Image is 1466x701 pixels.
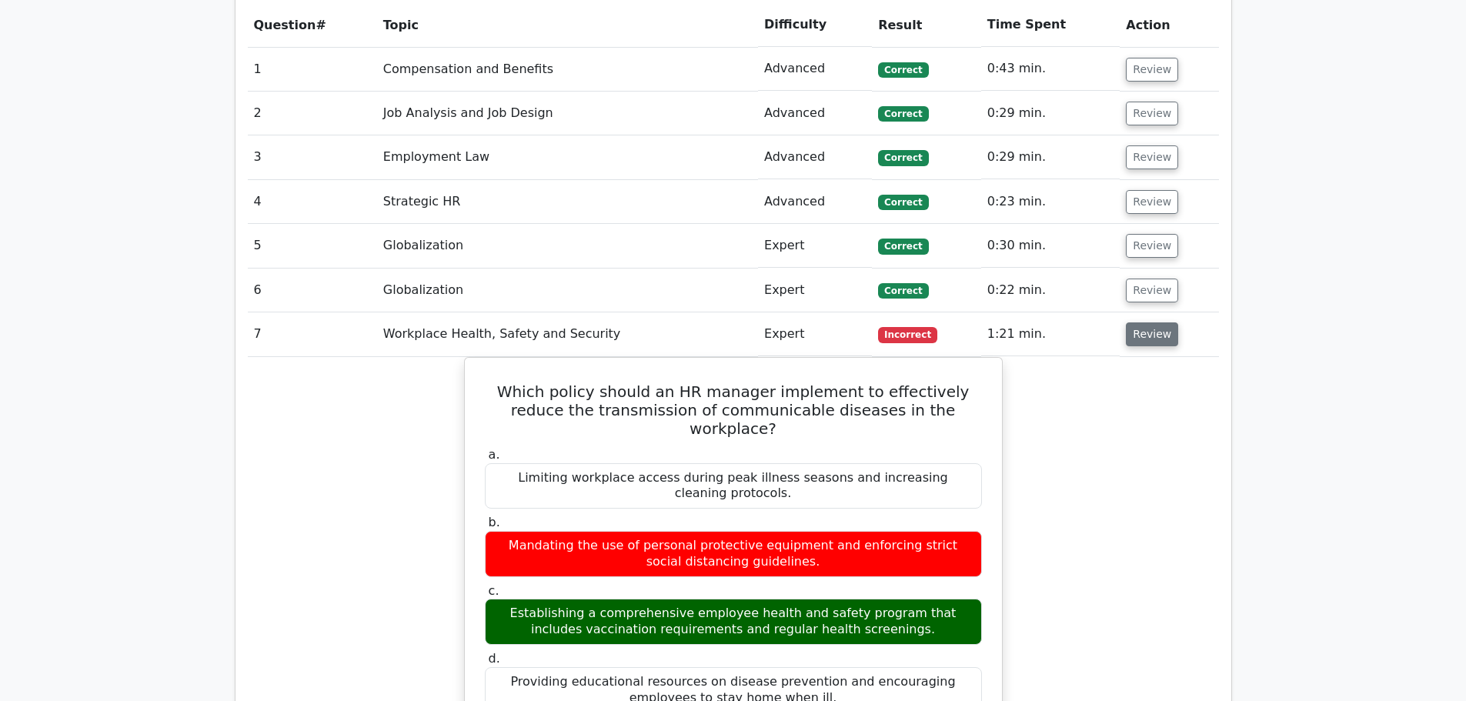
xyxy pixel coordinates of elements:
[758,312,872,356] td: Expert
[981,47,1120,91] td: 0:43 min.
[981,135,1120,179] td: 0:29 min.
[878,62,928,78] span: Correct
[878,239,928,254] span: Correct
[758,3,872,47] th: Difficulty
[489,515,500,529] span: b.
[981,312,1120,356] td: 1:21 min.
[981,224,1120,268] td: 0:30 min.
[248,224,377,268] td: 5
[489,583,499,598] span: c.
[377,135,758,179] td: Employment Law
[254,18,316,32] span: Question
[878,150,928,165] span: Correct
[758,224,872,268] td: Expert
[485,599,982,645] div: Establishing a comprehensive employee health and safety program that includes vaccination require...
[377,269,758,312] td: Globalization
[1126,102,1178,125] button: Review
[489,447,500,462] span: a.
[878,327,937,342] span: Incorrect
[248,269,377,312] td: 6
[248,92,377,135] td: 2
[377,47,758,91] td: Compensation and Benefits
[981,3,1120,47] th: Time Spent
[248,180,377,224] td: 4
[1120,3,1218,47] th: Action
[489,651,500,666] span: d.
[758,47,872,91] td: Advanced
[377,312,758,356] td: Workplace Health, Safety and Security
[248,312,377,356] td: 7
[1126,58,1178,82] button: Review
[1126,234,1178,258] button: Review
[485,531,982,577] div: Mandating the use of personal protective equipment and enforcing strict social distancing guideli...
[248,3,377,47] th: #
[878,106,928,122] span: Correct
[1126,279,1178,302] button: Review
[878,283,928,299] span: Correct
[485,463,982,509] div: Limiting workplace access during peak illness seasons and increasing cleaning protocols.
[981,92,1120,135] td: 0:29 min.
[758,180,872,224] td: Advanced
[758,135,872,179] td: Advanced
[483,382,983,438] h5: Which policy should an HR manager implement to effectively reduce the transmission of communicabl...
[758,92,872,135] td: Advanced
[377,92,758,135] td: Job Analysis and Job Design
[1126,190,1178,214] button: Review
[248,47,377,91] td: 1
[377,224,758,268] td: Globalization
[981,269,1120,312] td: 0:22 min.
[878,195,928,210] span: Correct
[1126,145,1178,169] button: Review
[248,135,377,179] td: 3
[1126,322,1178,346] button: Review
[981,180,1120,224] td: 0:23 min.
[758,269,872,312] td: Expert
[377,180,758,224] td: Strategic HR
[377,3,758,47] th: Topic
[872,3,981,47] th: Result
